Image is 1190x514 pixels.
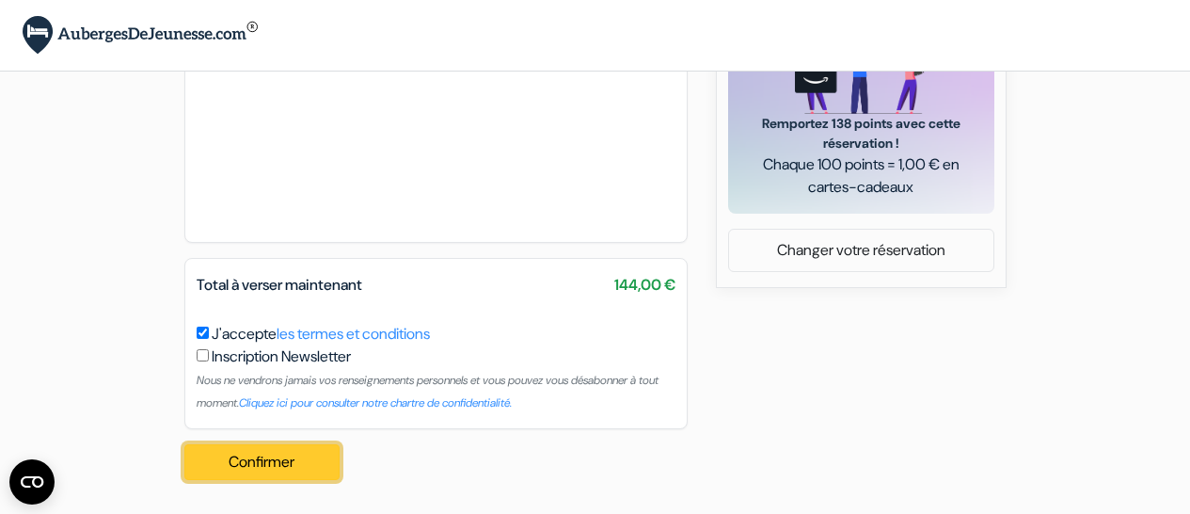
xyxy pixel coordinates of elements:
[193,15,679,231] iframe: Cadre de saisie sécurisé pour le paiement
[729,233,993,268] a: Changer votre réservation
[23,16,258,55] img: AubergesDeJeunesse.com
[751,114,972,153] span: Remportez 138 points avec cette réservation !
[614,274,675,297] span: 144,00 €
[9,459,55,505] button: Ouvrir le widget CMP
[184,444,341,480] button: Confirmer
[751,153,972,199] span: Chaque 100 points = 1,00 € en cartes-cadeaux
[197,275,362,295] span: Total à verser maintenant
[197,373,658,410] small: Nous ne vendrons jamais vos renseignements personnels et vous pouvez vous désabonner à tout moment.
[212,323,430,345] label: J'accepte
[239,395,512,410] a: Cliquez ici pour consulter notre chartre de confidentialité.
[277,324,430,344] a: les termes et conditions
[212,345,351,368] label: Inscription Newsletter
